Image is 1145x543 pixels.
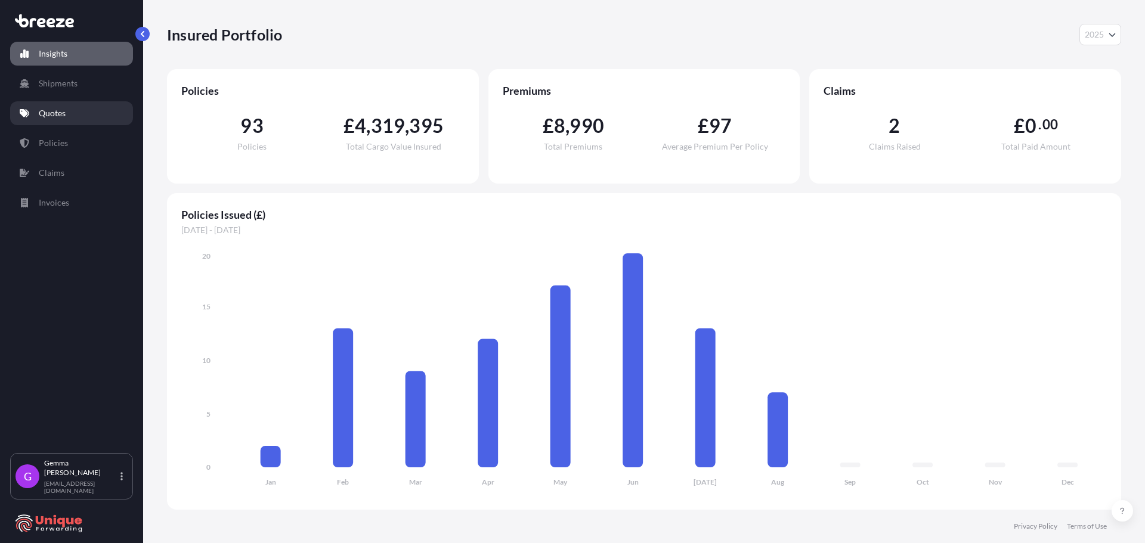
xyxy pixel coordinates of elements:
tspan: Sep [844,477,856,486]
p: Shipments [39,77,78,89]
span: , [405,116,409,135]
span: Claims [824,83,1107,98]
tspan: 10 [202,356,211,365]
tspan: 5 [206,409,211,418]
span: 4 [355,116,366,135]
img: organization-logo [15,514,83,533]
span: 0 [1025,116,1036,135]
span: 990 [570,116,604,135]
span: 97 [709,116,732,135]
span: 00 [1042,120,1058,129]
tspan: Nov [989,477,1002,486]
span: 319 [371,116,406,135]
span: Premiums [503,83,786,98]
tspan: Feb [337,477,349,486]
span: , [565,116,570,135]
span: £ [698,116,709,135]
tspan: 0 [206,463,211,471]
tspan: Jan [265,477,276,486]
span: Average Premium Per Policy [662,142,768,151]
span: £ [343,116,355,135]
p: Invoices [39,197,69,209]
span: Total Paid Amount [1001,142,1070,151]
span: , [366,116,370,135]
button: Year Selector [1079,24,1121,45]
p: Insured Portfolio [167,25,282,44]
span: Policies [181,83,465,98]
p: Gemma [PERSON_NAME] [44,458,118,477]
span: . [1038,120,1041,129]
span: Total Cargo Value Insured [346,142,441,151]
span: Policies [237,142,267,151]
span: Claims Raised [869,142,921,151]
a: Shipments [10,72,133,95]
span: £ [1014,116,1025,135]
span: [DATE] - [DATE] [181,224,1107,236]
p: Insights [39,48,67,60]
a: Insights [10,42,133,66]
tspan: 15 [202,302,211,311]
a: Claims [10,161,133,185]
tspan: Oct [917,477,929,486]
tspan: May [553,477,568,486]
span: G [24,470,32,482]
a: Privacy Policy [1014,522,1057,531]
span: 93 [240,116,263,135]
span: 2 [889,116,900,135]
tspan: 20 [202,252,211,260]
a: Terms of Use [1067,522,1107,531]
a: Quotes [10,101,133,125]
span: £ [543,116,554,135]
tspan: Dec [1062,477,1074,486]
p: Policies [39,137,68,149]
span: Policies Issued (£) [181,207,1107,222]
a: Policies [10,131,133,155]
p: Claims [39,167,64,179]
span: 395 [409,116,444,135]
a: Invoices [10,191,133,215]
tspan: Aug [771,477,785,486]
span: Total Premiums [544,142,602,151]
tspan: Mar [409,477,422,486]
tspan: Jun [627,477,639,486]
tspan: [DATE] [694,477,717,486]
span: 8 [554,116,565,135]
tspan: Apr [482,477,494,486]
span: 2025 [1085,29,1104,41]
p: Quotes [39,107,66,119]
p: [EMAIL_ADDRESS][DOMAIN_NAME] [44,480,118,494]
